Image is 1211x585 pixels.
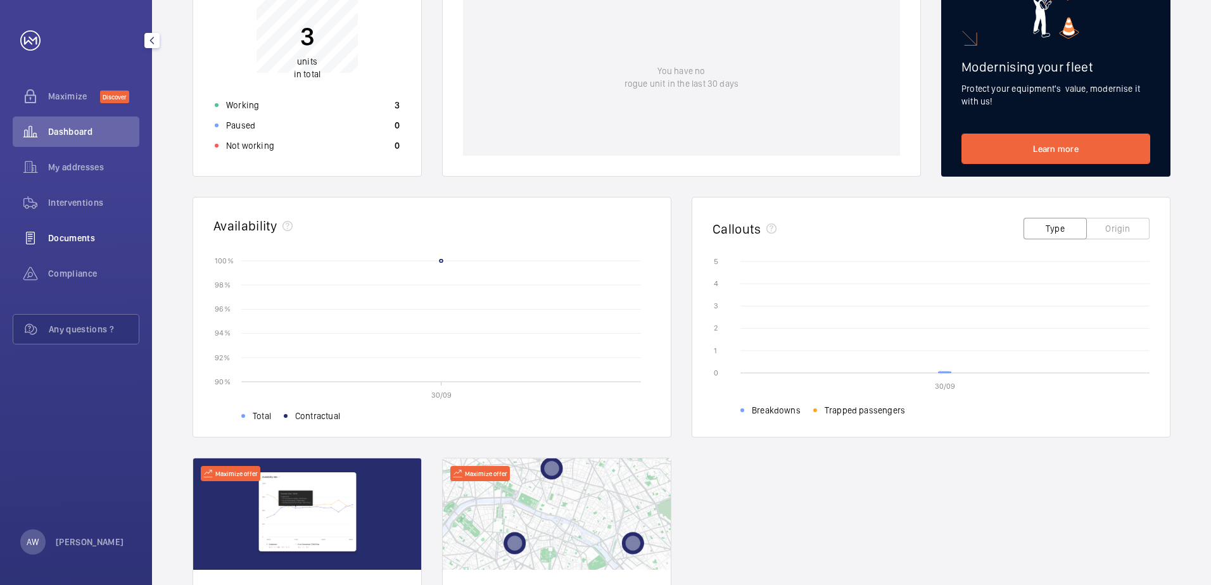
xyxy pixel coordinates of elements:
span: Dashboard [48,125,139,138]
text: 30/09 [431,391,452,399]
span: Total [253,410,271,422]
p: in total [294,55,320,80]
p: AW [27,536,39,548]
p: You have no rogue unit in the last 30 days [625,65,739,90]
text: 1 [714,346,717,355]
text: 98 % [215,280,231,289]
p: Protect your equipment's value, modernise it with us! [961,82,1150,108]
text: 100 % [215,256,234,265]
text: 0 [714,368,718,377]
span: Any questions ? [49,323,139,336]
text: 30/09 [935,382,955,391]
text: 90 % [215,377,231,386]
span: Contractual [295,410,340,422]
p: 3 [294,20,320,52]
text: 2 [714,324,718,332]
a: Learn more [961,134,1150,164]
text: 94 % [215,329,231,337]
text: 5 [714,257,718,266]
button: Origin [1086,218,1150,239]
p: Paused [226,119,255,132]
p: [PERSON_NAME] [56,536,124,548]
p: Not working [226,139,274,152]
span: Compliance [48,267,139,280]
text: 92 % [215,353,230,362]
p: 0 [395,139,400,152]
p: 3 [395,99,400,111]
button: Type [1024,218,1087,239]
span: Interventions [48,196,139,209]
text: 3 [714,301,718,310]
span: units [297,56,317,66]
span: Discover [100,91,129,103]
p: 0 [395,119,400,132]
text: 4 [714,279,718,288]
span: Trapped passengers [825,404,905,417]
div: Maximize offer [450,466,510,481]
text: 96 % [215,305,231,313]
h2: Modernising your fleet [961,59,1150,75]
span: Breakdowns [752,404,801,417]
span: My addresses [48,161,139,173]
span: Maximize [48,90,100,103]
p: Working [226,99,259,111]
span: Documents [48,232,139,244]
h2: Callouts [713,221,761,237]
div: Maximize offer [201,466,260,481]
h2: Availability [213,218,277,234]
